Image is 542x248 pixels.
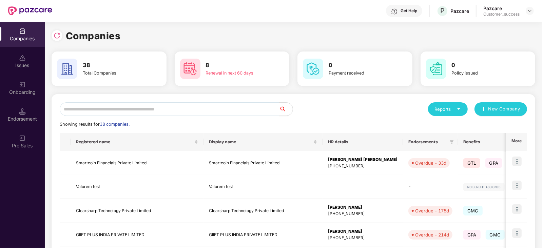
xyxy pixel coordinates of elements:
[403,175,458,199] td: -
[279,106,293,112] span: search
[19,81,26,88] img: svg+xml;base64,PHN2ZyB3aWR0aD0iMjAiIGhlaWdodD0iMjAiIHZpZXdCb3g9IjAgMCAyMCAyMCIgZmlsbD0ibm9uZSIgeG...
[435,106,461,112] div: Reports
[328,204,398,211] div: [PERSON_NAME]
[458,133,541,151] th: Benefits
[328,163,398,169] div: [PHONE_NUMBER]
[206,70,264,77] div: Renewal in next 60 days
[204,133,323,151] th: Display name
[328,228,398,235] div: [PERSON_NAME]
[486,230,505,240] span: GMC
[8,6,52,15] img: New Pazcare Logo
[463,183,505,191] img: svg+xml;base64,PHN2ZyB4bWxucz0iaHR0cDovL3d3dy53My5vcmcvMjAwMC9zdmciIHdpZHRoPSIxMjIiIGhlaWdodD0iMj...
[328,157,398,163] div: [PERSON_NAME] [PERSON_NAME]
[450,8,469,14] div: Pazcare
[19,28,26,35] img: svg+xml;base64,PHN2ZyBpZD0iQ29tcGFuaWVzIiB4bWxucz0iaHR0cDovL3d3dy53My5vcmcvMjAwMC9zdmciIHdpZHRoPS...
[401,8,417,14] div: Get Help
[329,70,387,77] div: Payment received
[481,107,486,112] span: plus
[391,8,398,15] img: svg+xml;base64,PHN2ZyBpZD0iSGVscC0zMngzMiIgeG1sbnM9Imh0dHA6Ly93d3cudzMub3JnLzIwMDAvc3ZnIiB3aWR0aD...
[76,139,193,145] span: Registered name
[180,59,200,79] img: svg+xml;base64,PHN2ZyB4bWxucz0iaHR0cDovL3d3dy53My5vcmcvMjAwMC9zdmciIHdpZHRoPSI2MCIgaGVpZ2h0PSI2MC...
[512,204,522,214] img: icon
[452,61,510,70] h3: 0
[206,61,264,70] h3: 8
[512,228,522,238] img: icon
[448,138,455,146] span: filter
[488,106,521,112] span: New Company
[329,61,387,70] h3: 0
[66,28,121,43] h1: Companies
[457,107,461,111] span: caret-down
[415,207,449,214] div: Overdue - 175d
[463,206,483,215] span: GMC
[204,223,323,247] td: GIIFT PLUS INDIA PRIVATE LIMITED
[19,135,26,142] img: svg+xml;base64,PHN2ZyB3aWR0aD0iMjAiIGhlaWdodD0iMjAiIHZpZXdCb3g9IjAgMCAyMCAyMCIgZmlsbD0ibm9uZSIgeG...
[303,59,323,79] img: svg+xml;base64,PHN2ZyB4bWxucz0iaHR0cDovL3d3dy53My5vcmcvMjAwMC9zdmciIHdpZHRoPSI2MCIgaGVpZ2h0PSI2MC...
[485,158,503,168] span: GPA
[100,122,130,127] span: 38 companies.
[209,139,312,145] span: Display name
[19,108,26,115] img: svg+xml;base64,PHN2ZyB3aWR0aD0iMTQuNSIgaGVpZ2h0PSIxNC41IiB2aWV3Qm94PSIwIDAgMTYgMTYiIGZpbGw9Im5vbm...
[328,235,398,241] div: [PHONE_NUMBER]
[71,133,204,151] th: Registered name
[475,102,527,116] button: plusNew Company
[452,70,510,77] div: Policy issued
[19,55,26,61] img: svg+xml;base64,PHN2ZyBpZD0iSXNzdWVzX2Rpc2FibGVkIiB4bWxucz0iaHR0cDovL3d3dy53My5vcmcvMjAwMC9zdmciIH...
[83,70,141,77] div: Total Companies
[463,230,481,240] span: GPA
[71,151,204,175] td: Smartcoin Financials Private Limited
[512,181,522,190] img: icon
[204,175,323,199] td: Valorem test
[408,139,447,145] span: Endorsements
[426,59,446,79] img: svg+xml;base64,PHN2ZyB4bWxucz0iaHR0cDovL3d3dy53My5vcmcvMjAwMC9zdmciIHdpZHRoPSI2MCIgaGVpZ2h0PSI2MC...
[483,12,520,17] div: Customer_success
[71,223,204,247] td: GIIFT PLUS INDIA PRIVATE LIMITED
[483,5,520,12] div: Pazcare
[60,122,130,127] span: Showing results for
[440,7,445,15] span: P
[57,59,77,79] img: svg+xml;base64,PHN2ZyB4bWxucz0iaHR0cDovL3d3dy53My5vcmcvMjAwMC9zdmciIHdpZHRoPSI2MCIgaGVpZ2h0PSI2MC...
[450,140,454,144] span: filter
[506,133,527,151] th: More
[204,151,323,175] td: Smartcoin Financials Private Limited
[83,61,141,70] h3: 38
[71,175,204,199] td: Valorem test
[323,133,403,151] th: HR details
[204,199,323,223] td: Clearsharp Technology Private Limited
[463,158,480,168] span: GTL
[512,157,522,166] img: icon
[328,211,398,217] div: [PHONE_NUMBER]
[415,160,446,166] div: Overdue - 33d
[415,231,449,238] div: Overdue - 214d
[279,102,293,116] button: search
[71,199,204,223] td: Clearsharp Technology Private Limited
[54,32,60,39] img: svg+xml;base64,PHN2ZyBpZD0iUmVsb2FkLTMyeDMyIiB4bWxucz0iaHR0cDovL3d3dy53My5vcmcvMjAwMC9zdmciIHdpZH...
[527,8,533,14] img: svg+xml;base64,PHN2ZyBpZD0iRHJvcGRvd24tMzJ4MzIiIHhtbG5zPSJodHRwOi8vd3d3LnczLm9yZy8yMDAwL3N2ZyIgd2...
